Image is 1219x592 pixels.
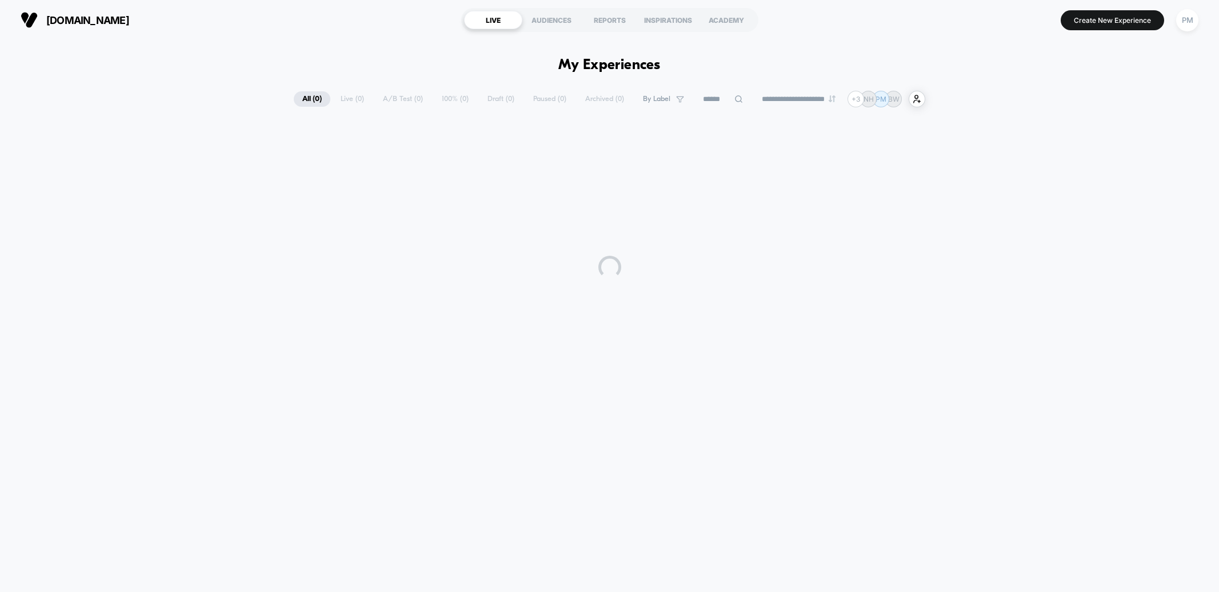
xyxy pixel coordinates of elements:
button: Create New Experience [1061,10,1164,30]
div: + 3 [848,91,864,107]
button: [DOMAIN_NAME] [17,11,133,29]
div: INSPIRATIONS [639,11,697,29]
div: LIVE [464,11,522,29]
img: Visually logo [21,11,38,29]
p: NH [864,95,874,103]
p: BW [888,95,900,103]
div: AUDIENCES [522,11,581,29]
span: [DOMAIN_NAME] [46,14,129,26]
div: PM [1176,9,1198,31]
div: ACADEMY [697,11,756,29]
span: By Label [643,95,670,103]
h1: My Experiences [558,57,661,74]
button: PM [1173,9,1202,32]
span: All ( 0 ) [294,91,330,107]
p: PM [876,95,886,103]
img: end [829,95,836,102]
div: REPORTS [581,11,639,29]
